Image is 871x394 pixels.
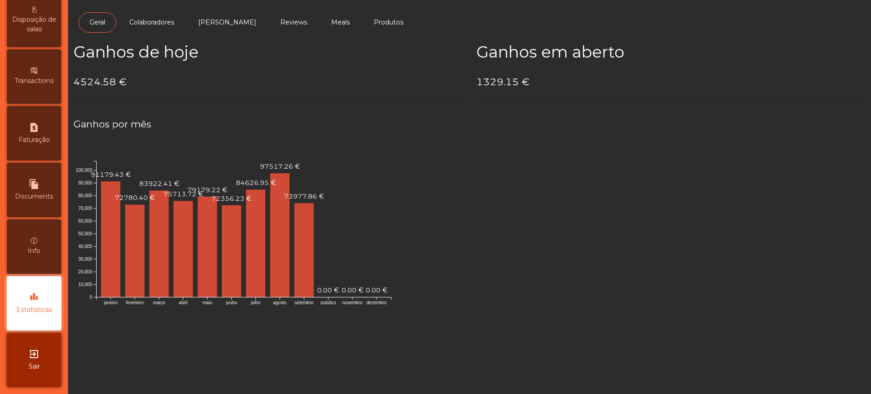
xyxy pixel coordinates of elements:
[342,286,363,294] text: 0.00 €
[367,300,387,305] text: dezembro
[225,300,237,305] text: junho
[366,286,387,294] text: 0.00 €
[317,286,339,294] text: 0.00 €
[321,300,336,305] text: outubro
[103,300,117,305] text: janeiro
[15,192,53,201] span: Documents
[78,180,92,185] text: 90,000
[115,194,155,202] text: 72780.40 €
[16,305,52,315] span: Estatísticas
[126,300,144,305] text: fevereiro
[29,122,39,133] i: request_page
[78,12,116,33] a: Geral
[269,12,318,33] a: Reviews
[363,12,414,33] a: Produtos
[28,246,40,256] span: Info
[260,162,300,170] text: 97517.26 €
[78,282,92,287] text: 10,000
[250,300,261,305] text: julho
[73,75,463,89] h4: 4524.58 €
[163,190,203,198] text: 75713.72 €
[9,15,59,34] span: Disposição de salas
[78,219,92,224] text: 60,000
[78,231,92,236] text: 50,000
[236,179,276,187] text: 84626.95 €
[78,206,92,211] text: 70,000
[29,362,40,371] span: Sair
[284,192,324,200] text: 73977.86 €
[29,179,39,190] i: file_copy
[29,292,39,303] i: leaderboard
[153,300,166,305] text: março
[202,300,212,305] text: maio
[19,135,50,145] span: Faturação
[139,180,179,188] text: 83922.41 €
[78,244,92,249] text: 40,000
[476,75,866,89] h4: 1329.15 €
[294,300,313,305] text: setembro
[187,12,267,33] a: [PERSON_NAME]
[89,295,92,300] text: 0
[187,185,227,194] text: 79179.22 €
[320,12,361,33] a: Meals
[476,43,866,62] h2: Ganhos em aberto
[73,43,463,62] h2: Ganhos de hoje
[78,257,92,262] text: 30,000
[211,195,251,203] text: 72356.23 €
[15,76,54,86] span: Transactions
[273,300,287,305] text: agosto
[343,300,363,305] text: novembro
[118,12,185,33] a: Colaboradores
[29,349,39,360] i: exit_to_app
[78,269,92,274] text: 20,000
[91,170,131,179] text: 91179.43 €
[73,117,866,131] h4: Ganhos por mês
[76,168,93,173] text: 100,000
[78,193,92,198] text: 80,000
[179,300,187,305] text: abril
